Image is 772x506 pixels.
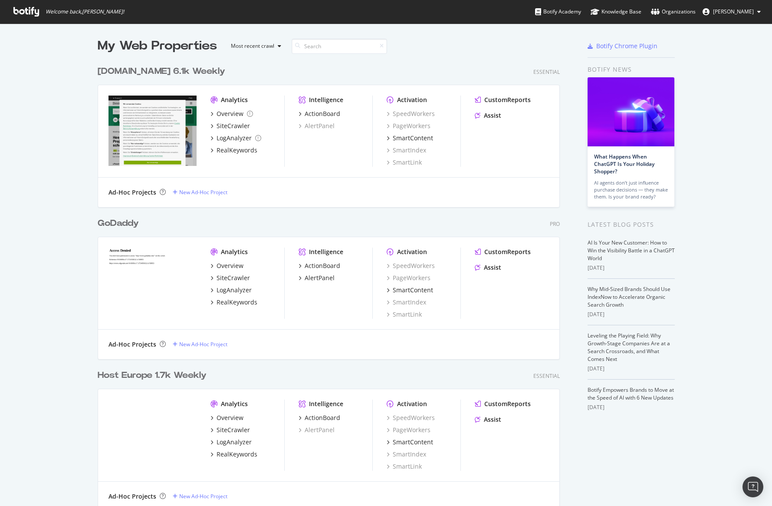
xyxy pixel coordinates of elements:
[588,403,675,411] div: [DATE]
[292,39,387,54] input: Search
[588,65,675,74] div: Botify news
[210,146,257,155] a: RealKeywords
[397,248,427,256] div: Activation
[231,43,274,49] div: Most recent crawl
[387,298,426,307] a: SmartIndex
[217,134,252,142] div: LogAnalyzer
[533,372,560,380] div: Essential
[217,274,250,282] div: SiteCrawler
[387,109,435,118] div: SpeedWorkers
[224,39,285,53] button: Most recent crawl
[387,134,433,142] a: SmartContent
[588,42,657,50] a: Botify Chrome Plugin
[387,158,422,167] a: SmartLink
[210,450,257,459] a: RealKeywords
[299,122,335,130] a: AlertPanel
[217,109,243,118] div: Overview
[475,415,501,424] a: Assist
[387,261,435,270] a: SpeedWorkers
[475,263,501,272] a: Assist
[484,263,501,272] div: Assist
[309,248,343,256] div: Intelligence
[393,134,433,142] div: SmartContent
[210,122,250,130] a: SiteCrawler
[594,153,654,175] a: What Happens When ChatGPT Is Your Holiday Shopper?
[588,311,675,318] div: [DATE]
[484,415,501,424] div: Assist
[387,438,433,446] a: SmartContent
[299,274,335,282] a: AlertPanel
[108,248,197,318] img: godaddy.com
[475,96,531,104] a: CustomReports
[387,274,430,282] a: PageWorkers
[397,96,427,104] div: Activation
[484,248,531,256] div: CustomReports
[299,261,340,270] a: ActionBoard
[550,220,560,228] div: Pro
[108,96,197,166] img: df.eu
[535,7,581,16] div: Botify Academy
[217,122,250,130] div: SiteCrawler
[210,109,253,118] a: Overview
[98,217,139,230] div: GoDaddy
[179,493,227,500] div: New Ad-Hoc Project
[305,413,340,422] div: ActionBoard
[533,68,560,76] div: Essential
[98,369,210,382] a: Host Europe 1.7k Weekly
[173,493,227,500] a: New Ad-Hoc Project
[387,426,430,434] a: PageWorkers
[387,146,426,155] div: SmartIndex
[173,341,227,348] a: New Ad-Hoc Project
[713,8,754,15] span: Mike Tekula
[108,400,197,470] img: host.europe.de
[221,400,248,408] div: Analytics
[98,369,207,382] div: Host Europe 1.7k Weekly
[387,310,422,319] a: SmartLink
[387,122,430,130] a: PageWorkers
[46,8,124,15] span: Welcome back, [PERSON_NAME] !
[588,77,674,146] img: What Happens When ChatGPT Is Your Holiday Shopper?
[108,188,156,197] div: Ad-Hoc Projects
[742,476,763,497] div: Open Intercom Messenger
[387,450,426,459] a: SmartIndex
[484,400,531,408] div: CustomReports
[217,261,243,270] div: Overview
[696,5,768,19] button: [PERSON_NAME]
[299,426,335,434] a: AlertPanel
[210,426,250,434] a: SiteCrawler
[594,179,668,200] div: AI agents don’t just influence purchase decisions — they make them. Is your brand ready?
[588,264,675,272] div: [DATE]
[179,341,227,348] div: New Ad-Hoc Project
[591,7,641,16] div: Knowledge Base
[305,274,335,282] div: AlertPanel
[309,96,343,104] div: Intelligence
[475,111,501,120] a: Assist
[299,413,340,422] a: ActionBoard
[217,413,243,422] div: Overview
[98,217,142,230] a: GoDaddy
[588,220,675,229] div: Latest Blog Posts
[393,438,433,446] div: SmartContent
[393,286,433,294] div: SmartContent
[588,386,674,401] a: Botify Empowers Brands to Move at the Speed of AI with 6 New Updates
[397,400,427,408] div: Activation
[484,96,531,104] div: CustomReports
[309,400,343,408] div: Intelligence
[98,65,225,78] div: [DOMAIN_NAME] 6.1k Weekly
[210,438,252,446] a: LogAnalyzer
[475,400,531,408] a: CustomReports
[305,109,340,118] div: ActionBoard
[596,42,657,50] div: Botify Chrome Plugin
[217,426,250,434] div: SiteCrawler
[98,65,229,78] a: [DOMAIN_NAME] 6.1k Weekly
[98,37,217,55] div: My Web Properties
[305,261,340,270] div: ActionBoard
[173,189,227,196] a: New Ad-Hoc Project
